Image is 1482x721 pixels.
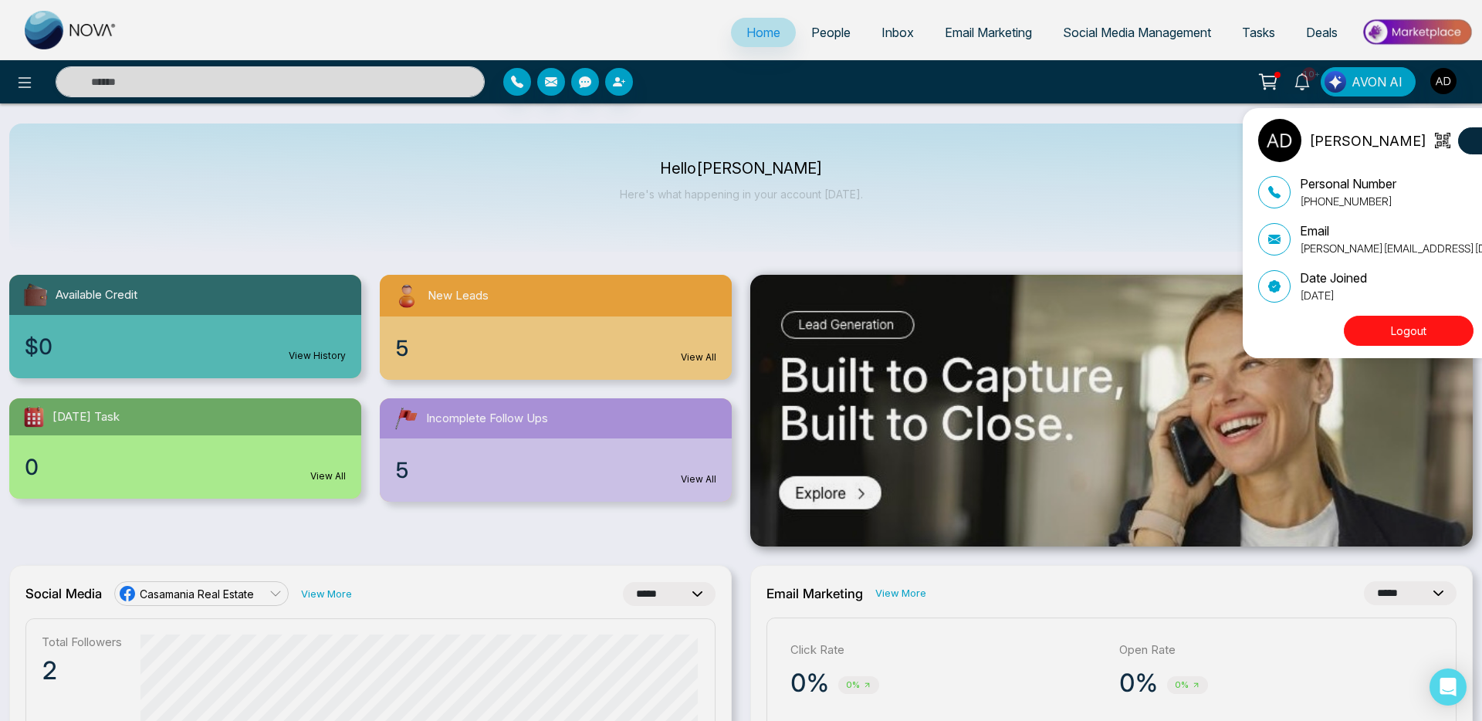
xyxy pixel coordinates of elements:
p: Personal Number [1300,174,1396,193]
div: Open Intercom Messenger [1430,669,1467,706]
p: Date Joined [1300,269,1367,287]
button: Logout [1344,316,1474,346]
p: [PHONE_NUMBER] [1300,193,1396,209]
p: [DATE] [1300,287,1367,303]
p: [PERSON_NAME] [1309,130,1426,151]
